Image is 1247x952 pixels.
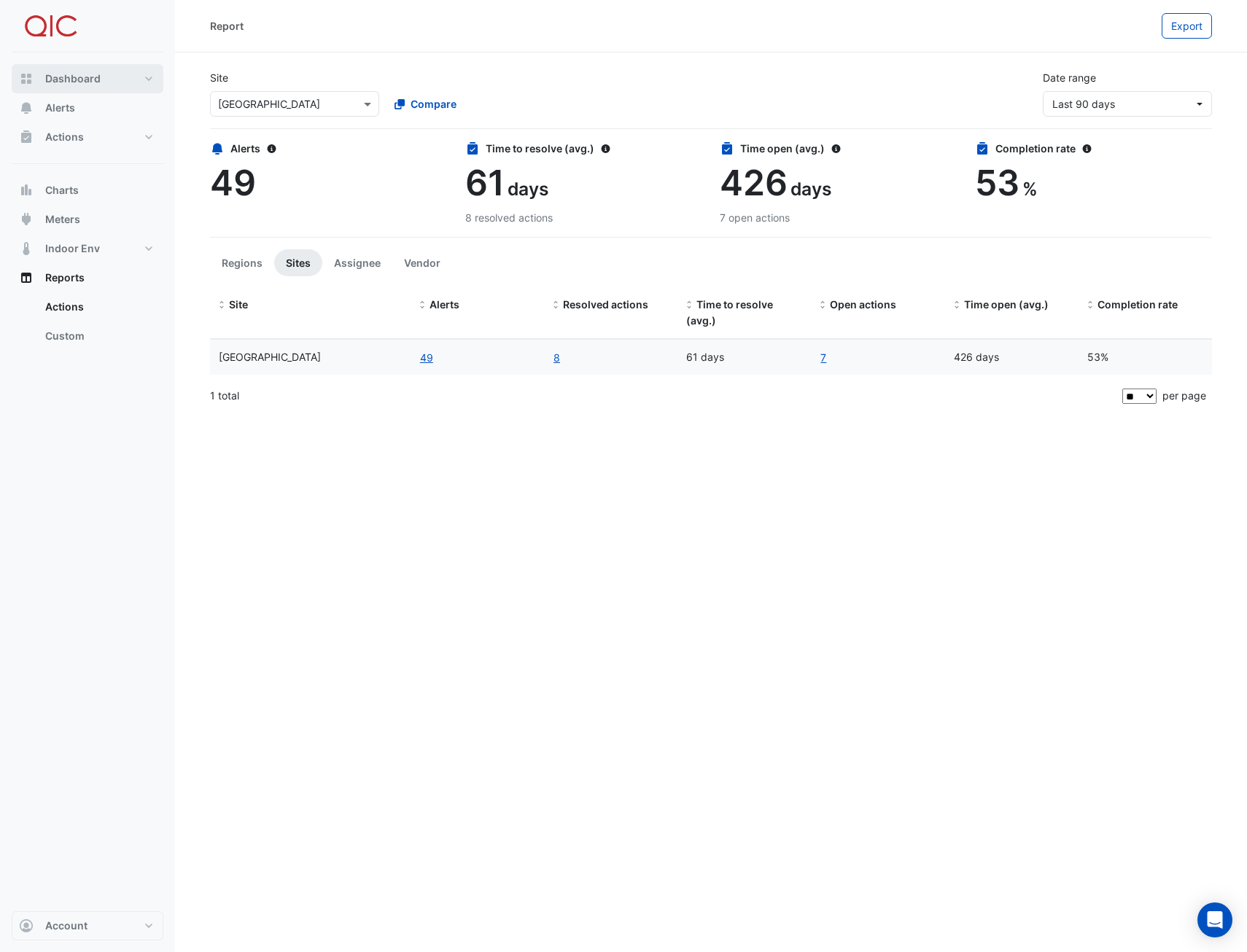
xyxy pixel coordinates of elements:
button: Actions [12,122,163,152]
button: Reports [12,263,163,292]
button: Charts [12,176,163,205]
span: Charts [45,183,79,198]
span: per page [1162,389,1206,402]
span: % [1022,178,1038,200]
span: 53 [975,161,1019,204]
div: Alerts [210,141,448,156]
button: Meters [12,205,163,234]
button: Assignee [322,249,392,276]
span: Actions [45,130,84,144]
button: Export [1162,13,1212,39]
span: 426 [720,161,788,204]
div: 61 days [686,349,802,366]
button: Alerts [12,93,163,122]
span: Reports [45,270,85,285]
div: 8 resolved actions [465,210,703,225]
app-icon: Actions [19,130,34,144]
button: Last 90 days [1043,91,1212,117]
span: Account [45,918,88,933]
img: Company Logo [18,12,83,41]
span: Site [229,298,248,311]
div: 7 open actions [720,210,957,225]
span: Dashboard [45,71,101,86]
button: Sites [274,249,322,276]
app-icon: Alerts [19,101,34,115]
span: days [790,178,831,200]
app-icon: Indoor Env [19,241,34,256]
div: Completion rate [975,141,1213,156]
span: Alerts [45,101,75,115]
a: Custom [34,321,163,351]
span: Open actions [830,298,896,311]
button: Vendor [392,249,452,276]
div: Time to resolve (avg.) [465,141,703,156]
a: 8 [553,349,561,366]
span: days [508,178,548,200]
app-icon: Reports [19,270,34,285]
div: Time open (avg.) [720,141,957,156]
label: Date range [1043,70,1096,85]
a: 7 [820,349,827,366]
div: Completion (%) = Resolved Actions / (Resolved Actions + Open Actions) [1087,297,1203,313]
div: 426 days [954,349,1070,366]
span: 61 [465,161,505,204]
span: Export [1171,20,1203,32]
div: Report [210,18,244,34]
div: Reports [12,292,163,356]
span: 24 May 25 - 22 Aug 25 [1052,98,1115,110]
div: Open Intercom Messenger [1197,902,1232,937]
a: Actions [34,292,163,321]
button: Compare [385,91,466,117]
div: 53% [1087,349,1203,366]
app-icon: Dashboard [19,71,34,86]
span: Compare [411,96,457,112]
app-icon: Charts [19,183,34,198]
span: Time to resolve (avg.) [686,298,773,327]
label: Site [210,70,228,85]
span: Alerts [430,298,459,311]
div: 1 total [210,378,1119,414]
span: 49 [210,161,256,204]
span: Time open (avg.) [964,298,1049,311]
span: Forest Lake [219,351,321,363]
button: Account [12,911,163,940]
button: 49 [419,349,434,366]
app-icon: Meters [19,212,34,227]
span: Meters [45,212,80,227]
span: Completion rate [1098,298,1178,311]
span: Indoor Env [45,241,100,256]
button: Regions [210,249,274,276]
button: Dashboard [12,64,163,93]
span: Resolved actions [563,298,648,311]
button: Indoor Env [12,234,163,263]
